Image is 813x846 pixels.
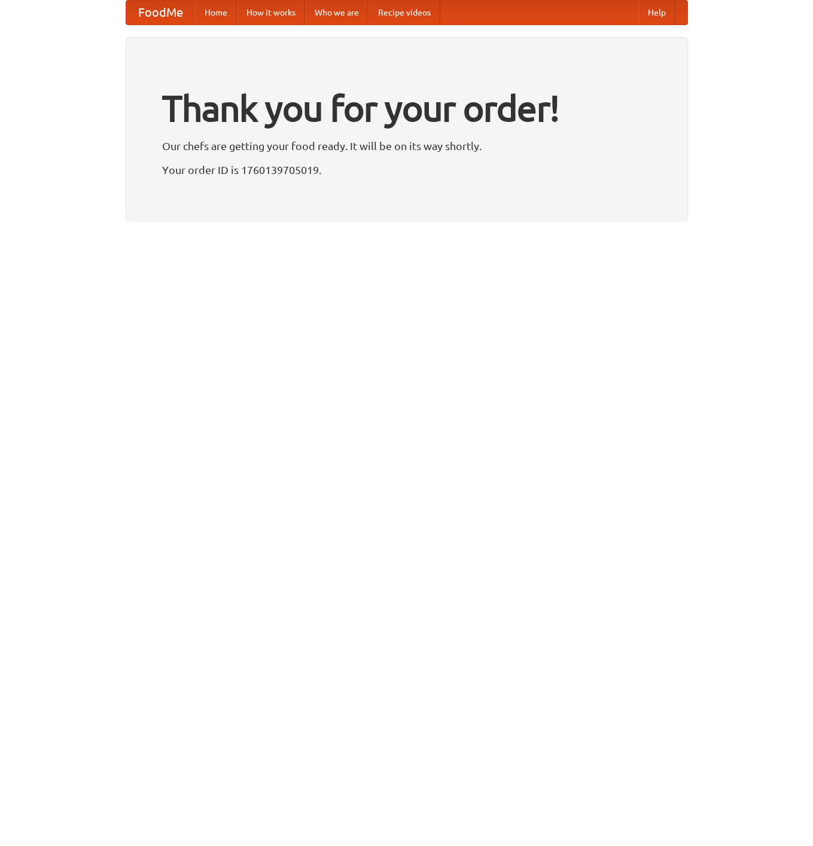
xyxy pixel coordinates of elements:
a: Home [195,1,237,25]
p: Our chefs are getting your food ready. It will be on its way shortly. [162,137,651,155]
h1: Thank you for your order! [162,80,651,137]
a: Help [638,1,675,25]
a: Who we are [305,1,369,25]
a: How it works [237,1,305,25]
a: FoodMe [126,1,195,25]
p: Your order ID is 1760139705019. [162,161,651,179]
a: Recipe videos [369,1,440,25]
